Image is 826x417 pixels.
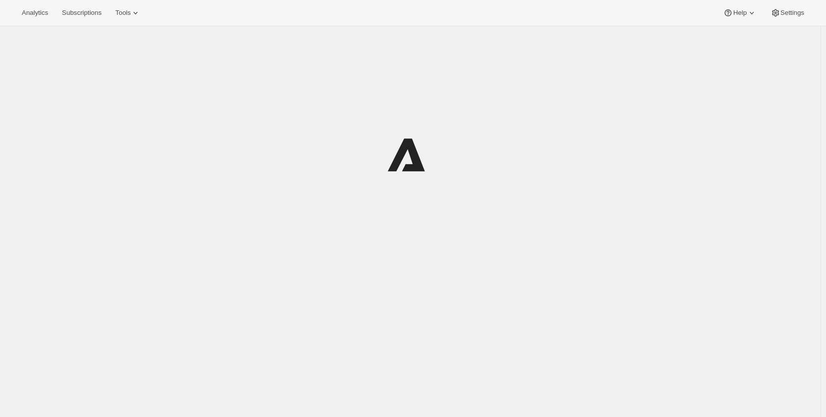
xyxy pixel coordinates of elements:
span: Analytics [22,9,48,17]
span: Tools [115,9,131,17]
span: Help [733,9,746,17]
button: Help [717,6,762,20]
button: Tools [109,6,146,20]
button: Subscriptions [56,6,107,20]
button: Analytics [16,6,54,20]
span: Subscriptions [62,9,101,17]
span: Settings [780,9,804,17]
button: Settings [765,6,810,20]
